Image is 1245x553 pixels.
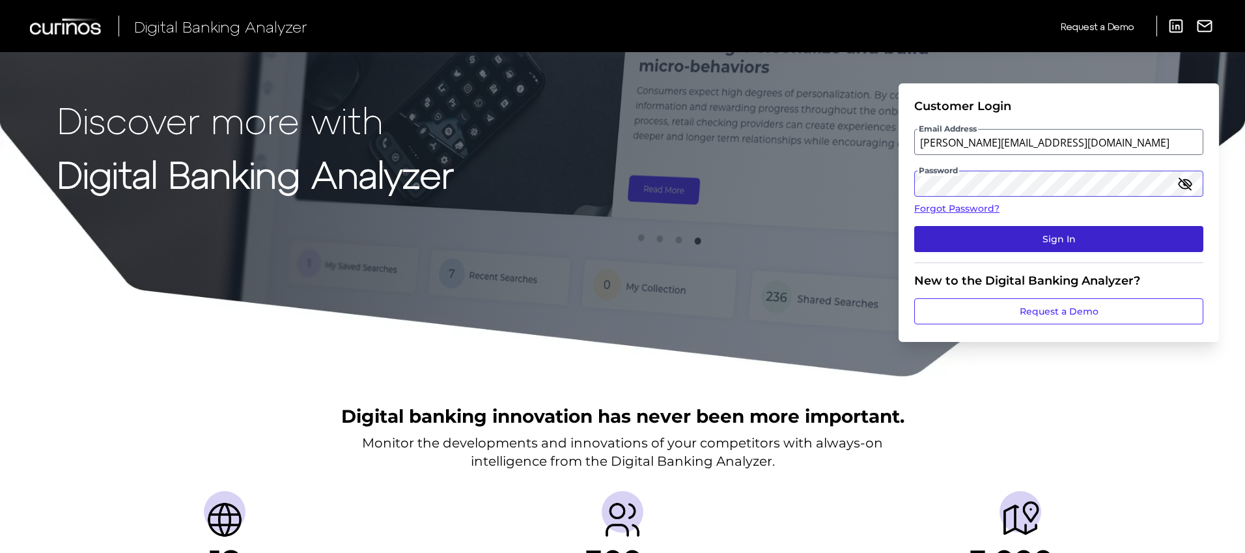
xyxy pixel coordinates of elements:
[917,124,978,134] span: Email Address
[134,17,307,36] span: Digital Banking Analyzer
[917,165,959,176] span: Password
[914,226,1203,252] button: Sign In
[1061,21,1134,32] span: Request a Demo
[57,152,454,195] strong: Digital Banking Analyzer
[914,274,1203,288] div: New to the Digital Banking Analyzer?
[1000,499,1041,541] img: Journeys
[602,499,643,541] img: Providers
[914,298,1203,324] a: Request a Demo
[30,18,103,35] img: Curinos
[1061,16,1134,37] a: Request a Demo
[362,434,883,470] p: Monitor the developments and innovations of your competitors with always-on intelligence from the...
[914,202,1203,216] a: Forgot Password?
[204,499,245,541] img: Countries
[57,99,454,140] p: Discover more with
[341,404,904,429] h2: Digital banking innovation has never been more important.
[914,99,1203,113] div: Customer Login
